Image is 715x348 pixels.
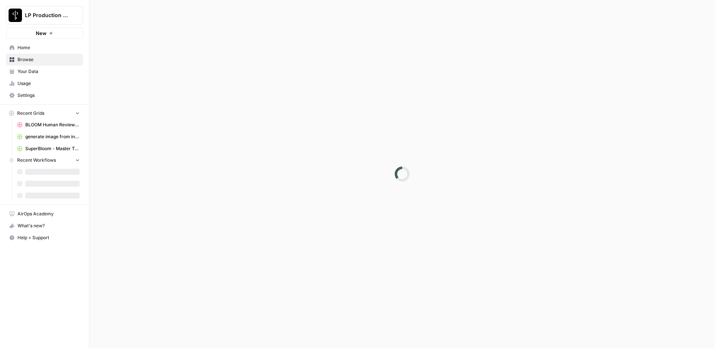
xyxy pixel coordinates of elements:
a: Browse [6,54,83,66]
span: BLOOM Human Review (ver2) [25,121,80,128]
span: generate image from input image (copyright tests) duplicate Grid [25,133,80,140]
button: New [6,28,83,39]
a: SuperBloom - Master Topic List [14,143,83,155]
span: New [36,29,47,37]
span: Recent Grids [17,110,44,117]
button: Help + Support [6,232,83,244]
span: SuperBloom - Master Topic List [25,145,80,152]
img: LP Production Workloads Logo [9,9,22,22]
a: AirOps Academy [6,208,83,220]
span: Home [18,44,80,51]
span: Browse [18,56,80,63]
span: Help + Support [18,234,80,241]
div: What's new? [6,220,83,231]
button: Workspace: LP Production Workloads [6,6,83,25]
button: What's new? [6,220,83,232]
span: Recent Workflows [17,157,56,164]
a: Home [6,42,83,54]
span: AirOps Academy [18,211,80,217]
a: Usage [6,77,83,89]
a: BLOOM Human Review (ver2) [14,119,83,131]
span: LP Production Workloads [25,12,70,19]
a: Your Data [6,66,83,77]
span: Settings [18,92,80,99]
span: Usage [18,80,80,87]
a: Settings [6,89,83,101]
button: Recent Grids [6,108,83,119]
a: generate image from input image (copyright tests) duplicate Grid [14,131,83,143]
span: Your Data [18,68,80,75]
button: Recent Workflows [6,155,83,166]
